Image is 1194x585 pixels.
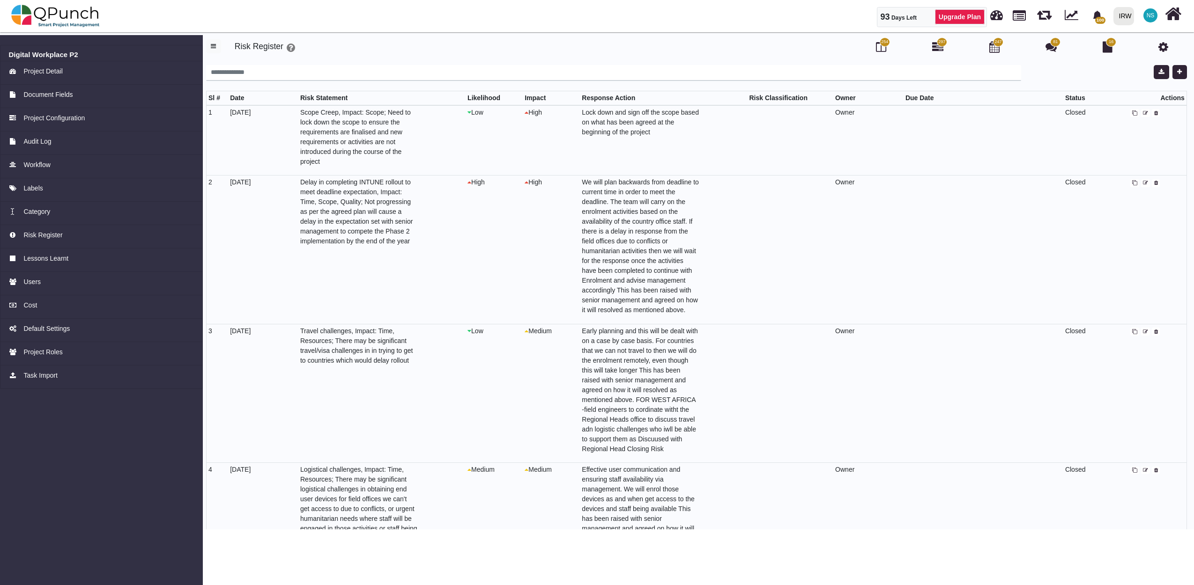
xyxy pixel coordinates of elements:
[467,108,505,117] p: Low
[835,177,882,187] p: Owner
[1053,39,1058,45] span: 81
[1103,41,1112,52] i: Document Library
[749,93,831,103] div: Risk Classification
[1063,175,1097,324] td: Closed
[891,15,917,21] span: Days Left
[973,91,1063,105] th: Tasks
[835,108,882,117] p: Owner
[932,45,943,52] a: 297
[23,277,41,287] span: Users
[1063,105,1097,175] td: Closed
[1095,17,1105,24] span: 100
[525,93,578,103] div: Impact
[287,43,295,55] a: Help
[582,326,699,454] p: Early planning and this will be dealt with on a case by case basis. For countries that we can not...
[835,93,901,103] div: Owner
[582,465,699,553] p: Effective user communication and ensuring staff availability via management. We will enrol those ...
[23,230,62,240] span: Risk Register
[525,326,562,336] p: Medium
[1060,0,1087,31] div: Dynamic Report
[230,326,277,336] p: [DATE]
[23,113,85,123] span: Project Configuration
[938,39,945,45] span: 297
[990,6,1003,20] span: Dashboard
[23,66,62,76] span: Project Detail
[525,108,562,117] p: High
[23,254,68,263] span: Lessons Learnt
[1099,93,1185,103] div: Actions
[1046,41,1057,52] i: Punch Discussion
[300,93,464,103] div: Risk Statement
[23,207,50,217] span: Category
[300,326,417,366] p: Travel challenges, Impact: Time, Resources; There may be significant travel/visa challenges in in...
[881,12,890,22] span: 93
[206,463,228,562] td: 4
[467,465,505,475] p: Medium
[23,90,73,100] span: Document Fields
[235,39,283,52] h5: Risk Register
[23,160,50,170] span: Workflow
[230,93,296,103] div: Date
[1143,8,1157,22] span: Nadeem Sheikh
[467,326,505,336] p: Low
[208,93,226,103] div: Sl #
[881,39,888,45] span: 254
[467,93,521,103] div: Likelihood
[11,2,100,30] img: qpunch-sp.fa6292f.png
[23,324,70,334] span: Default Settings
[230,177,277,187] p: [DATE]
[835,465,882,475] p: Owner
[1013,6,1026,21] span: Projects
[876,41,886,52] i: Board
[23,300,37,310] span: Cost
[1063,324,1097,462] td: Closed
[9,51,194,59] a: Digital Workplace P2
[230,465,277,475] p: [DATE]
[206,175,228,324] td: 2
[525,177,562,187] p: High
[206,324,228,462] td: 3
[23,137,51,146] span: Audit Log
[23,371,57,380] span: Task Import
[1089,7,1105,24] div: Notification
[905,93,972,103] div: Due Date
[23,347,62,357] span: Project Roles
[1147,13,1155,18] span: NS
[23,183,43,193] span: Labels
[582,108,699,137] p: Lock down and sign off the scope based on what has been agreed at the beginning of the project
[1109,39,1113,45] span: 16
[300,177,417,246] p: Delay in completing INTUNE rollout to meet deadline expectation, Impact: Time, Scope, Quality; No...
[300,465,417,553] p: Logistical challenges, Impact: Time, Resources; There may be significant logistical challenges in...
[932,41,943,52] i: Gantt
[467,177,505,187] p: High
[1065,93,1095,103] div: Status
[206,105,228,175] td: 1
[1138,0,1163,30] a: NS
[1037,5,1052,20] span: Releases
[935,9,985,24] a: Upgrade Plan
[1092,11,1102,21] svg: bell fill
[1119,8,1132,24] div: IRW
[1109,0,1138,31] a: IRW
[525,465,562,475] p: Medium
[1063,463,1097,562] td: Closed
[989,41,1000,52] i: Calendar
[995,39,1002,45] span: 247
[1087,0,1110,30] a: bell fill100
[582,93,745,103] div: Response Action
[230,108,277,117] p: [DATE]
[1165,5,1181,23] i: Home
[300,108,417,167] p: Scope Creep, Impact: Scope; Need to lock down the scope to ensure the requirements are finalised ...
[835,326,882,336] p: Owner
[582,177,699,315] p: We will plan backwards from deadline to current time in order to meet the deadline. The team will...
